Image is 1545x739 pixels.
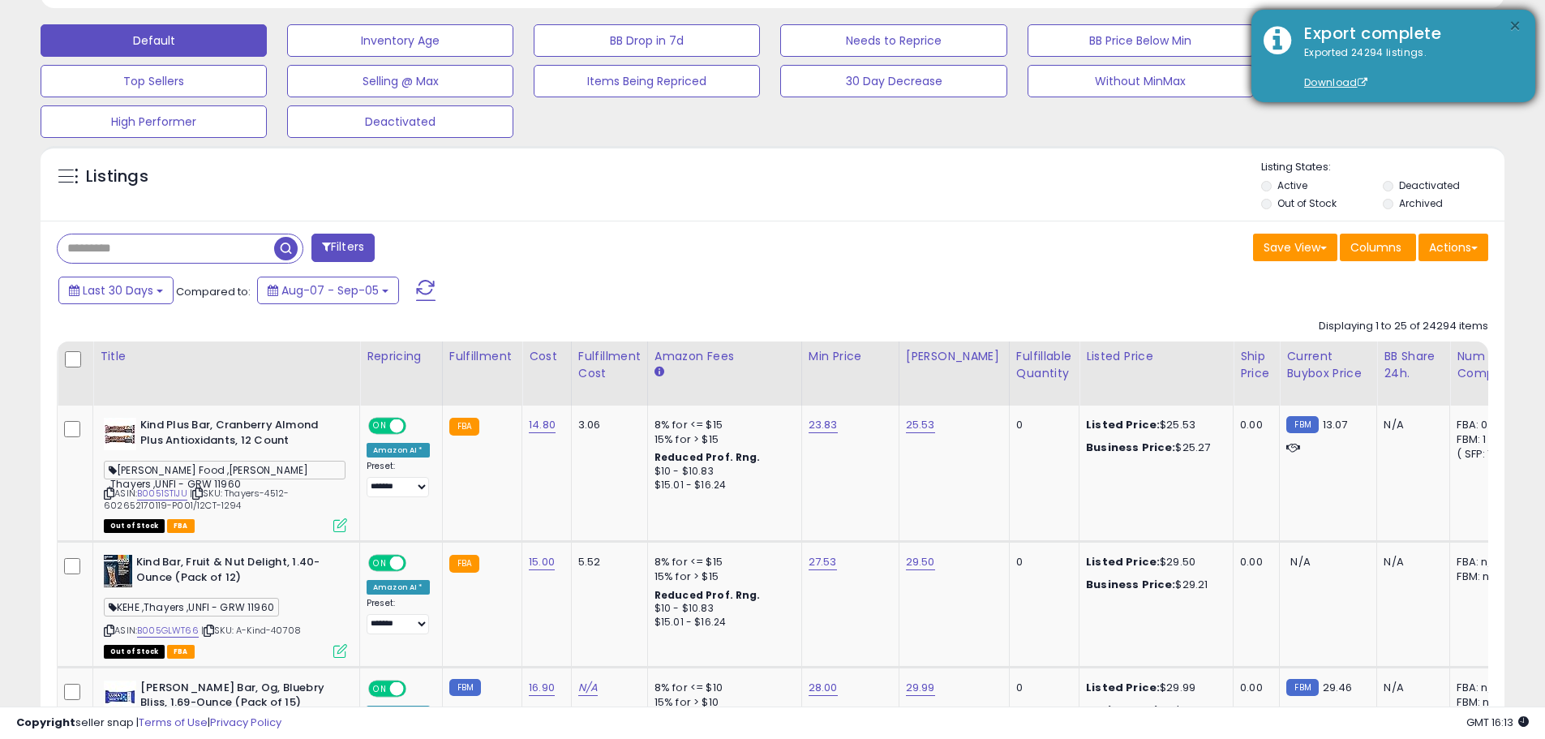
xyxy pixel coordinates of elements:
[780,24,1006,57] button: Needs to Reprice
[367,461,430,497] div: Preset:
[1340,234,1416,261] button: Columns
[654,450,761,464] b: Reduced Prof. Rng.
[210,715,281,730] a: Privacy Policy
[287,105,513,138] button: Deactivated
[1086,555,1221,569] div: $29.50
[139,715,208,730] a: Terms of Use
[654,479,789,492] div: $15.01 - $16.24
[370,681,390,695] span: ON
[104,555,347,656] div: ASIN:
[1384,348,1443,382] div: BB Share 24h.
[1086,681,1221,695] div: $29.99
[1240,681,1267,695] div: 0.00
[1384,418,1437,432] div: N/A
[1086,577,1175,592] b: Business Price:
[1261,160,1504,175] p: Listing States:
[104,645,165,659] span: All listings that are currently out of stock and unavailable for purchase on Amazon
[1086,440,1175,455] b: Business Price:
[906,680,935,696] a: 29.99
[534,65,760,97] button: Items Being Repriced
[449,679,481,696] small: FBM
[654,465,789,479] div: $10 - $10.83
[201,624,301,637] span: | SKU: A-Kind-40708
[906,554,935,570] a: 29.50
[104,681,136,713] img: 41tunbHK3SL._SL40_.jpg
[1509,16,1521,37] button: ×
[1418,234,1488,261] button: Actions
[578,418,635,432] div: 3.06
[1457,681,1510,695] div: FBA: n/a
[137,624,199,638] a: B005GLWT66
[578,348,641,382] div: Fulfillment Cost
[1323,417,1348,432] span: 13.07
[1028,24,1254,57] button: BB Price Below Min
[1016,348,1072,382] div: Fulfillable Quantity
[654,602,789,616] div: $10 - $10.83
[1086,578,1221,592] div: $29.21
[449,418,479,436] small: FBA
[906,417,935,433] a: 25.53
[1286,416,1318,433] small: FBM
[1016,555,1066,569] div: 0
[1457,432,1510,447] div: FBM: 1
[654,616,789,629] div: $15.01 - $16.24
[404,419,430,433] span: OFF
[100,348,353,365] div: Title
[287,65,513,97] button: Selling @ Max
[1457,555,1510,569] div: FBA: n/a
[287,24,513,57] button: Inventory Age
[449,348,515,365] div: Fulfillment
[167,645,195,659] span: FBA
[1016,681,1066,695] div: 0
[167,519,195,533] span: FBA
[1240,555,1267,569] div: 0.00
[1286,348,1370,382] div: Current Buybox Price
[529,554,555,570] a: 15.00
[367,348,436,365] div: Repricing
[86,165,148,188] h5: Listings
[449,555,479,573] small: FBA
[654,418,789,432] div: 8% for <= $15
[1286,679,1318,696] small: FBM
[1086,417,1160,432] b: Listed Price:
[83,282,153,299] span: Last 30 Days
[404,681,430,695] span: OFF
[809,348,892,365] div: Min Price
[1304,75,1367,89] a: Download
[1086,418,1221,432] div: $25.53
[140,681,337,715] b: [PERSON_NAME] Bar, Og, Bluebry Bliss, 1.69-Ounce (Pack of 15)
[1466,715,1529,730] span: 2025-10-6 16:13 GMT
[311,234,375,262] button: Filters
[906,348,1002,365] div: [PERSON_NAME]
[578,680,598,696] a: N/A
[1319,319,1488,334] div: Displaying 1 to 25 of 24294 items
[136,555,333,589] b: Kind Bar, Fruit & Nut Delight, 1.40-Ounce (Pack of 12)
[16,715,75,730] strong: Copyright
[1253,234,1337,261] button: Save View
[654,432,789,447] div: 15% for > $15
[367,443,430,458] div: Amazon AI *
[16,715,281,731] div: seller snap | |
[1457,447,1510,462] div: ( SFP: 1 )
[1384,555,1437,569] div: N/A
[176,284,251,299] span: Compared to:
[809,680,838,696] a: 28.00
[1240,348,1272,382] div: Ship Price
[104,461,345,479] span: [PERSON_NAME] Food ,[PERSON_NAME] ,Thayers ,UNFI - GRW 11960
[1457,418,1510,432] div: FBA: 0
[1086,554,1160,569] b: Listed Price:
[1292,22,1523,45] div: Export complete
[140,418,337,452] b: Kind Plus Bar, Cranberry Almond Plus Antioxidants, 12 Count
[104,555,132,587] img: 513ub9sLLZL._SL40_.jpg
[367,598,430,634] div: Preset:
[1384,681,1437,695] div: N/A
[1016,418,1066,432] div: 0
[1457,348,1516,382] div: Num of Comp.
[104,418,136,450] img: 51v67oXe5sL._SL40_.jpg
[654,348,795,365] div: Amazon Fees
[809,554,837,570] a: 27.53
[1086,440,1221,455] div: $25.27
[404,556,430,570] span: OFF
[104,487,289,511] span: | SKU: Thayers-4512-602652170119-P001/12CT-1294
[1277,196,1337,210] label: Out of Stock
